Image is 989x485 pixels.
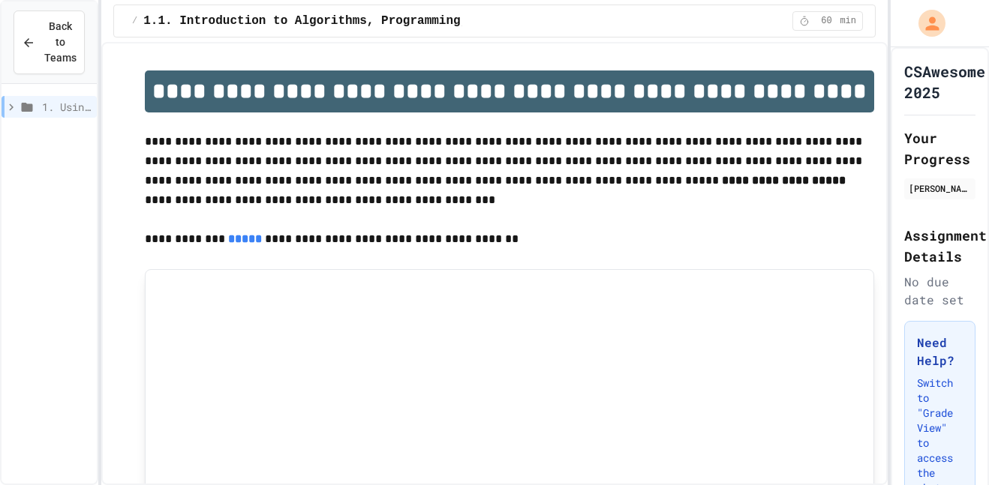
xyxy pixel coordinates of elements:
[909,181,971,195] div: [PERSON_NAME]
[814,15,838,27] span: 60
[143,12,569,30] span: 1.1. Introduction to Algorithms, Programming, and Compilers
[44,19,77,66] span: Back to Teams
[132,15,137,27] span: /
[904,127,975,169] h2: Your Progress
[42,99,91,115] span: 1. Using Objects and Methods
[14,10,85,74] button: Back to Teams
[903,6,949,40] div: My Account
[904,225,975,267] h2: Assignment Details
[904,273,975,309] div: No due date set
[904,61,985,103] h1: CSAwesome 2025
[917,334,963,370] h3: Need Help?
[840,15,856,27] span: min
